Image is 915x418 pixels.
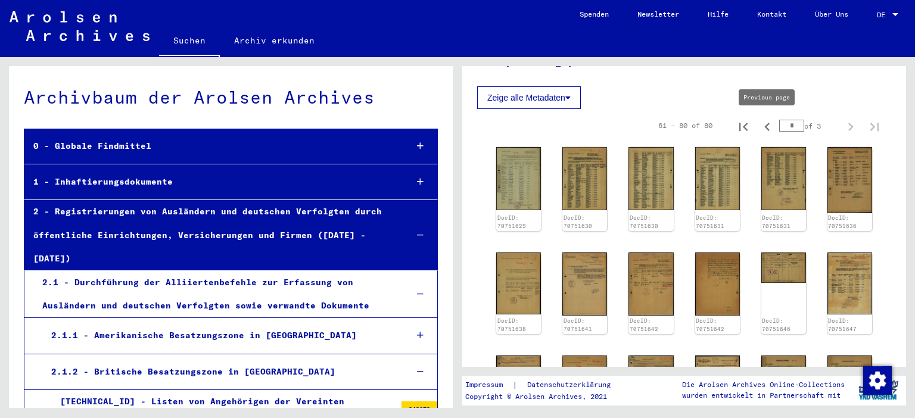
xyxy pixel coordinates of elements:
a: DocID: 70751630 [564,214,592,229]
img: 001.jpg [827,355,872,417]
img: 002.jpg [695,252,740,316]
p: wurden entwickelt in Partnerschaft mit [682,390,845,401]
a: DocID: 70751631 [762,214,790,229]
img: 001.jpg [496,355,541,387]
a: DocID: 70751646 [762,317,790,332]
span: DE [877,11,890,19]
div: 61 – 80 of 80 [658,120,712,131]
img: 001.jpg [562,147,607,210]
img: 001.jpg [496,252,541,314]
a: Datenschutzerklärung [518,379,625,391]
img: 001.jpg [496,147,541,210]
button: Previous page [755,114,779,138]
img: 001.jpg [562,355,607,418]
a: DocID: 70751629 [497,214,526,229]
div: 2.1.1 - Amerikanische Besatzungszone in [GEOGRAPHIC_DATA] [42,324,397,347]
img: 001.jpg [827,252,872,315]
button: Next page [839,114,863,138]
div: 242072 [402,401,437,413]
div: 2.1.2 - Britische Besatzungszone in [GEOGRAPHIC_DATA] [42,360,397,383]
a: DocID: 70751630 [630,214,658,229]
img: 001.jpg [695,355,740,388]
div: 2 - Registrierungen von Ausländern und deutschen Verfolgten durch öffentliche Einrichtungen, Vers... [24,200,397,270]
a: DocID: 70751631 [696,214,724,229]
button: Last page [863,114,886,138]
a: DocID: 70751638 [497,317,526,332]
div: 0 - Globale Findmittel [24,135,397,158]
a: DocID: 70751636 [828,214,857,229]
a: DocID: 70751642 [696,317,724,332]
div: Archivbaum der Arolsen Archives [24,84,438,111]
img: 001.jpg [761,252,806,283]
img: 002.jpg [761,147,806,210]
img: 001.jpg [628,252,673,316]
p: Copyright © Arolsen Archives, 2021 [465,391,625,402]
img: 002.jpg [628,147,673,210]
img: yv_logo.png [856,375,901,405]
img: 001.jpg [827,147,872,213]
a: Suchen [159,26,220,57]
a: Impressum [465,379,512,391]
img: Zustimmung ändern [863,366,892,395]
p: Die Arolsen Archives Online-Collections [682,379,845,390]
div: 2.1 - Durchführung der Alliiertenbefehle zur Erfassung von Ausländern und deutschen Verfolgten so... [33,271,397,317]
img: 001.jpg [695,147,740,210]
a: Archiv erkunden [220,26,329,55]
img: 001.jpg [628,355,673,388]
a: DocID: 70751647 [828,317,857,332]
div: | [465,379,625,391]
button: First page [732,114,755,138]
img: 001.jpg [562,252,607,316]
button: Zeige alle Metadaten [477,86,581,109]
a: DocID: 70751641 [564,317,592,332]
img: Arolsen_neg.svg [10,11,150,41]
a: DocID: 70751642 [630,317,658,332]
div: 1 - Inhaftierungsdokumente [24,170,397,194]
div: of 3 [779,120,839,132]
